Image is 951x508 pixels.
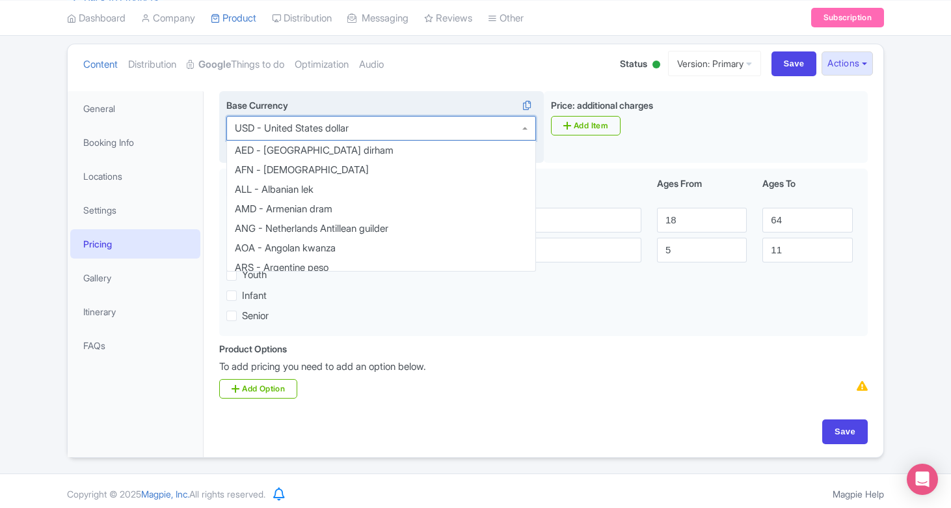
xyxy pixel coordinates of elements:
a: Distribution [128,44,176,85]
a: Booking Info [70,128,200,157]
span: Magpie, Inc. [141,488,189,500]
div: Ticket Labels [438,176,649,204]
span: Status [620,57,647,70]
a: Audio [359,44,384,85]
input: Child [446,238,641,262]
a: GoogleThings to do [187,44,284,85]
div: USD - United States dollar [235,122,349,134]
a: Settings [70,195,200,225]
div: ALL - Albanian lek [227,180,535,199]
a: Itinerary [70,297,200,326]
a: Locations [70,162,200,191]
a: Version: Primary [668,51,761,76]
div: ARS - Argentine peso [227,258,535,277]
div: Copyright © 2025 All rights reserved. [59,487,273,501]
button: Actions [822,51,873,76]
a: Add Option [219,379,297,399]
label: Infant [242,289,267,303]
a: General [70,94,200,123]
div: Active [650,55,663,76]
span: Base Currency [226,100,288,111]
div: ANG - Netherlands Antillean guilder [227,219,535,238]
label: Price: additional charges [551,98,653,112]
input: Save [822,419,868,444]
label: Senior [242,309,269,324]
a: Add Item [551,116,621,135]
strong: Google [198,57,231,72]
p: To add pricing you need to add an option below. [219,360,868,374]
a: Optimization [295,44,349,85]
a: Pricing [70,229,200,259]
div: Ages To [755,176,860,204]
input: Adult [446,208,641,233]
div: Ages From [649,176,755,204]
div: Open Intercom Messenger [907,464,938,495]
a: Magpie Help [833,488,884,500]
a: Content [83,44,118,85]
a: FAQs [70,331,200,360]
a: Gallery [70,263,200,292]
div: AOA - Angolan kwanza [227,238,535,258]
a: Subscription [811,8,884,27]
div: AED - [GEOGRAPHIC_DATA] dirham [227,141,535,160]
input: Save [771,51,817,76]
div: AMD - Armenian dram [227,199,535,219]
div: AFN - [DEMOGRAPHIC_DATA] [227,160,535,180]
div: Product Options [219,342,287,356]
label: Youth [242,268,267,283]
